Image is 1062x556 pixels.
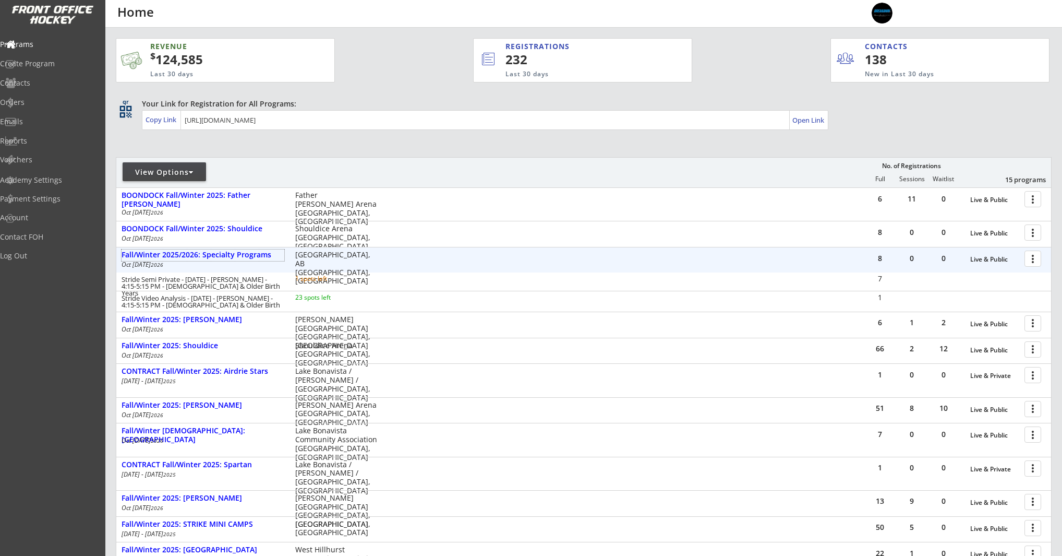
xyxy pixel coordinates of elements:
em: 2026 [151,209,163,216]
div: [DATE] - [DATE] [122,378,281,384]
a: Open Link [792,113,825,127]
div: 0 [896,255,927,262]
div: Fall/Winter 2025: [PERSON_NAME] [122,315,284,324]
button: more_vert [1024,251,1041,267]
div: REVENUE [150,41,284,52]
div: qr [119,99,131,105]
div: [GEOGRAPHIC_DATA], AB [GEOGRAPHIC_DATA], [GEOGRAPHIC_DATA] [295,251,377,286]
div: No. of Registrations [879,162,944,170]
div: 0 [928,255,959,262]
div: Last 30 days [150,70,284,79]
div: Fall/Winter 2025/2026: Specialty Programs [122,251,284,259]
div: Open Link [792,116,825,125]
div: 8 [864,229,896,236]
div: 0 [928,229,959,236]
div: View Options [123,167,206,178]
div: Fall/Winter 2025: [PERSON_NAME] [122,494,284,503]
div: BOONDOCK Fall/Winter 2025: Father [PERSON_NAME] [122,191,284,209]
div: Fall/Winter 2025: [GEOGRAPHIC_DATA] [122,546,284,554]
div: Copy Link [146,115,178,124]
div: 7 [865,275,896,282]
div: Oct [DATE] [122,412,281,418]
div: REGISTRATIONS [505,41,644,52]
div: Sessions [896,175,927,183]
div: Oct [DATE] [122,235,281,242]
div: 50 [864,524,896,531]
div: Oct [DATE] [122,437,281,444]
div: 7 [864,431,896,438]
div: BOONDOCK Fall/Winter 2025: Shouldice [122,224,284,233]
div: [PERSON_NAME][GEOGRAPHIC_DATA] [GEOGRAPHIC_DATA], [GEOGRAPHIC_DATA] [295,494,377,529]
div: Live & Public [970,406,1019,413]
div: 1 [864,464,896,471]
div: [GEOGRAPHIC_DATA], [GEOGRAPHIC_DATA] [295,520,377,538]
div: 0 [928,498,959,505]
button: more_vert [1024,367,1041,383]
div: Full [864,175,896,183]
div: Fall/Winter 2025: [PERSON_NAME] [122,401,284,410]
div: [DATE] - [DATE] [122,471,281,478]
div: 1 spots left [295,276,363,282]
em: 2025 [163,471,176,478]
button: more_vert [1024,520,1041,536]
div: CONTRACT Fall/Winter 2025: Spartan [122,460,284,469]
div: Fall/Winter 2025: STRIKE MINI CAMPS [122,520,284,529]
div: 0 [928,431,959,438]
div: 23 spots left [295,294,363,301]
div: 232 [505,51,657,68]
button: more_vert [1024,494,1041,510]
div: 0 [896,431,927,438]
div: Oct [DATE] [122,352,281,359]
em: 2025 [163,377,176,385]
em: 2026 [151,352,163,359]
div: 0 [896,229,927,236]
div: 0 [928,464,959,471]
div: 0 [896,464,927,471]
div: Live & Private [970,466,1019,473]
div: 124,585 [150,51,301,68]
div: Waitlist [927,175,959,183]
div: [DATE] - [DATE] [122,531,281,537]
div: 13 [864,498,896,505]
div: 1 [865,294,896,301]
div: Lake Bonavista Community Association [GEOGRAPHIC_DATA], [GEOGRAPHIC_DATA] [295,427,377,462]
div: Shouldice Arena [GEOGRAPHIC_DATA], [GEOGRAPHIC_DATA] [295,341,377,368]
button: more_vert [1024,460,1041,477]
div: Oct [DATE] [122,326,281,333]
button: more_vert [1024,224,1041,241]
div: Oct [DATE] [122,505,281,511]
div: 66 [864,345,896,352]
div: Live & Private [970,372,1019,380]
div: [PERSON_NAME][GEOGRAPHIC_DATA] [GEOGRAPHIC_DATA], [GEOGRAPHIC_DATA] [295,315,377,350]
div: 0 [928,524,959,531]
div: 11 [896,195,927,203]
div: Fall/Winter [DEMOGRAPHIC_DATA]: [GEOGRAPHIC_DATA] [122,427,284,444]
div: CONTACTS [865,41,912,52]
div: 51 [864,405,896,412]
div: Stride Video Analysis - [DATE] - [PERSON_NAME] - 4:15-5:15 PM - [DEMOGRAPHIC_DATA] & Older Birth ... [122,295,281,315]
em: 2026 [151,411,163,419]
div: Live & Public [970,230,1019,237]
button: qr_code [118,104,134,120]
div: 0 [896,371,927,378]
div: CONTRACT Fall/Winter 2025: Airdrie Stars [122,367,284,376]
em: 2026 [151,326,163,333]
em: 2026 [151,261,163,268]
div: 138 [865,51,929,68]
div: Live & Public [970,347,1019,354]
div: 6 [864,319,896,326]
div: 15 programs [992,175,1046,184]
div: Oct [DATE] [122,209,281,216]
div: 8 [864,255,896,262]
div: Lake Bonavista / [PERSON_NAME] / [GEOGRAPHIC_DATA], [GEOGRAPHIC_DATA] [295,367,377,402]
div: 8 [896,405,927,412]
div: 9 [896,498,927,505]
div: 1 [864,371,896,378]
button: more_vert [1024,401,1041,417]
div: 2 [928,319,959,326]
em: 2026 [151,235,163,242]
em: 2025 [163,530,176,538]
button: more_vert [1024,315,1041,332]
div: Live & Public [970,321,1019,328]
div: Live & Public [970,499,1019,506]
